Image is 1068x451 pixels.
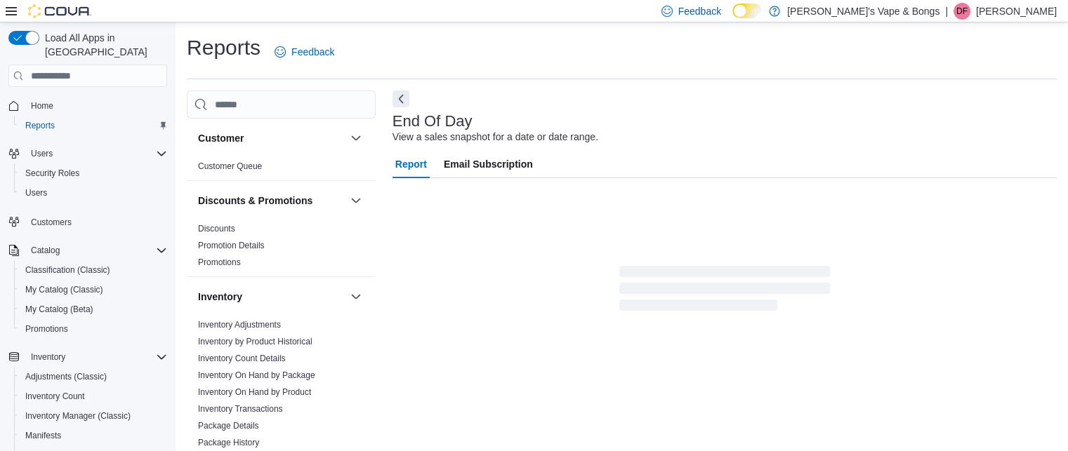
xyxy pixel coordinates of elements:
button: Users [14,183,173,203]
span: Classification (Classic) [20,262,167,278]
button: Users [25,145,58,162]
span: Inventory On Hand by Product [198,386,311,398]
div: Customer [187,158,376,180]
span: Inventory Count [25,391,85,402]
p: [PERSON_NAME]'s Vape & Bongs [787,3,940,20]
span: Inventory [31,351,65,363]
span: Feedback [678,4,721,18]
h3: Customer [198,131,244,145]
a: Security Roles [20,165,85,182]
a: Promotions [20,321,74,337]
span: Inventory by Product Historical [198,336,312,347]
a: Customers [25,214,77,231]
button: Discounts & Promotions [348,192,364,209]
span: DF [956,3,968,20]
span: Catalog [31,245,60,256]
span: Classification (Classic) [25,264,110,276]
span: Users [20,184,167,201]
span: Feedback [291,45,334,59]
span: Users [25,187,47,198]
span: Customer Queue [198,161,262,172]
span: Report [395,150,427,178]
a: Manifests [20,427,67,444]
a: Inventory Manager (Classic) [20,408,136,424]
span: Promotion Details [198,240,265,251]
span: Load All Apps in [GEOGRAPHIC_DATA] [39,31,167,59]
span: Customers [31,217,72,228]
span: Manifests [25,430,61,441]
a: Inventory by Product Historical [198,337,312,346]
button: Inventory Count [14,386,173,406]
span: My Catalog (Beta) [25,304,93,315]
h3: Inventory [198,290,242,304]
span: My Catalog (Classic) [20,281,167,298]
span: Loading [619,269,830,314]
span: Email Subscription [444,150,533,178]
div: View a sales snapshot for a date or date range. [393,130,598,144]
span: Home [25,97,167,114]
span: Promotions [25,323,68,335]
button: Manifests [14,426,173,445]
button: Catalog [3,241,173,260]
a: Discounts [198,224,235,234]
a: Inventory On Hand by Package [198,370,315,380]
span: Inventory On Hand by Package [198,370,315,381]
input: Dark Mode [732,4,762,18]
span: Manifests [20,427,167,444]
button: Inventory Manager (Classic) [14,406,173,426]
span: Adjustments (Classic) [20,368,167,385]
span: Discounts [198,223,235,234]
span: Promotions [198,257,241,268]
a: Users [20,184,53,201]
div: Discounts & Promotions [187,220,376,276]
button: Inventory [198,290,345,304]
a: Package Details [198,421,259,431]
button: Discounts & Promotions [198,194,345,208]
span: Inventory Count [20,388,167,405]
button: Inventory [25,349,71,365]
a: Inventory Count Details [198,354,286,363]
span: Customers [25,213,167,230]
span: My Catalog (Classic) [25,284,103,295]
button: Adjustments (Classic) [14,367,173,386]
button: Classification (Classic) [14,260,173,280]
div: Dawna Fuller [954,3,970,20]
h3: Discounts & Promotions [198,194,312,208]
a: Customer Queue [198,161,262,171]
span: Inventory Manager (Classic) [25,410,131,422]
span: Package Details [198,420,259,431]
button: Customer [348,130,364,147]
button: Users [3,144,173,163]
a: Home [25,97,59,114]
span: Inventory Manager (Classic) [20,408,167,424]
a: Reports [20,117,60,134]
a: Inventory Adjustments [198,320,281,330]
button: My Catalog (Beta) [14,299,173,319]
span: Dark Mode [732,18,733,19]
span: Inventory [25,349,167,365]
h1: Reports [187,34,261,62]
a: Promotions [198,257,241,267]
span: Promotions [20,321,167,337]
span: Home [31,100,53,112]
a: Inventory Count [20,388,91,405]
a: Adjustments (Classic) [20,368,112,385]
a: Package History [198,438,259,447]
button: Home [3,95,173,116]
span: Catalog [25,242,167,259]
span: Security Roles [25,168,79,179]
span: Security Roles [20,165,167,182]
span: My Catalog (Beta) [20,301,167,318]
button: Inventory [348,288,364,305]
span: Inventory Count Details [198,353,286,364]
a: My Catalog (Classic) [20,281,109,298]
a: Promotion Details [198,241,265,250]
a: Inventory Transactions [198,404,283,414]
button: Customers [3,211,173,231]
h3: End Of Day [393,113,473,130]
span: Inventory Adjustments [198,319,281,330]
span: Users [31,148,53,159]
a: My Catalog (Beta) [20,301,99,318]
button: Catalog [25,242,65,259]
button: Reports [14,116,173,135]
